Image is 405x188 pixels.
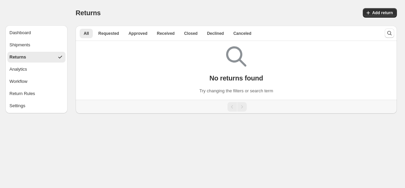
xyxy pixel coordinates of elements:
span: All [84,31,89,36]
span: Analytics [9,66,27,73]
span: Return Rules [9,90,35,97]
p: No returns found [209,74,263,82]
button: Return Rules [7,88,65,99]
span: Declined [207,31,224,36]
span: Dashboard [9,29,31,36]
span: Canceled [233,31,251,36]
img: Empty search results [226,46,246,67]
button: Workflow [7,76,65,87]
button: Dashboard [7,27,65,38]
button: Shipments [7,40,65,50]
span: Closed [184,31,197,36]
button: Add return [363,8,397,18]
span: Returns [9,54,26,61]
span: Received [157,31,175,36]
span: Requested [98,31,119,36]
nav: Pagination [76,100,397,114]
span: Settings [9,102,25,109]
button: Returns [7,52,65,63]
button: Analytics [7,64,65,75]
span: Workflow [9,78,27,85]
button: Settings [7,100,65,111]
span: Approved [129,31,147,36]
p: Try changing the filters or search term [199,88,273,94]
span: Add return [372,10,393,16]
span: Shipments [9,42,30,48]
span: Returns [76,9,101,17]
button: Search and filter results [385,28,394,38]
